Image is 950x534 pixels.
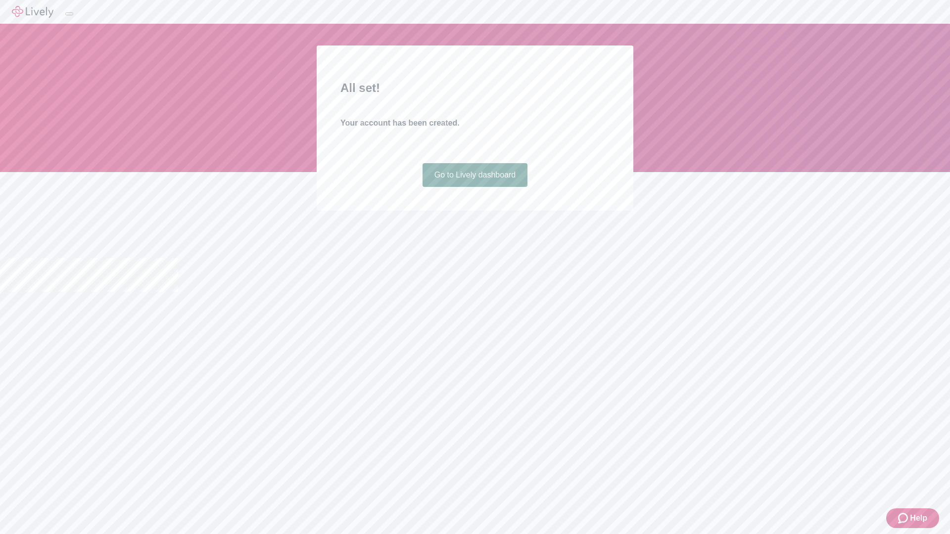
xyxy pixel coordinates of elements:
[423,163,528,187] a: Go to Lively dashboard
[898,512,910,524] svg: Zendesk support icon
[340,79,610,97] h2: All set!
[12,6,53,18] img: Lively
[65,12,73,15] button: Log out
[340,117,610,129] h4: Your account has been created.
[886,508,939,528] button: Zendesk support iconHelp
[910,512,927,524] span: Help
